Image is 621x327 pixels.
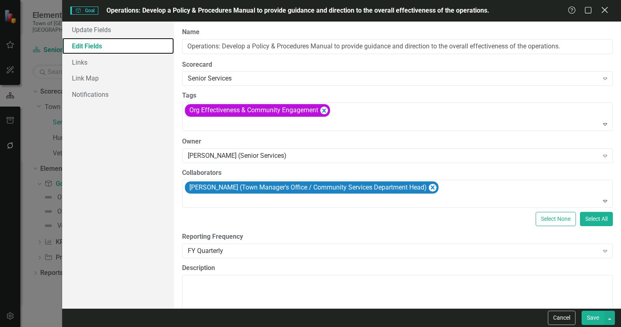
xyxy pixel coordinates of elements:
[62,70,174,86] a: Link Map
[182,232,613,242] label: Reporting Frequency
[182,39,613,54] input: Goal Name
[182,137,613,146] label: Owner
[548,311,575,325] button: Cancel
[62,38,174,54] a: Edit Fields
[182,91,613,100] label: Tags
[189,106,318,114] span: Org Effectiveness & Community Engagement
[106,7,489,14] span: Operations: Develop a Policy & Procedures Manual to provide guidance and direction to the overall...
[182,28,613,37] label: Name
[182,168,613,178] label: Collaborators
[188,246,599,256] div: FY Quarterly
[182,264,613,273] label: Description
[70,7,98,15] span: Goal
[187,182,428,194] div: [PERSON_NAME] (Town Manager's Office / Community Services Department Head)
[580,212,613,226] button: Select All
[188,74,599,83] div: Senior Services
[582,311,604,325] button: Save
[62,86,174,102] a: Notifications
[429,184,436,192] div: Remove Peter Johnson-Staub (Town Manager's Office / Community Services Department Head)
[536,212,576,226] button: Select None
[188,151,599,160] div: [PERSON_NAME] (Senior Services)
[320,107,328,114] div: Remove [object Object]
[182,60,613,70] label: Scorecard
[62,22,174,38] a: Update Fields
[62,54,174,70] a: Links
